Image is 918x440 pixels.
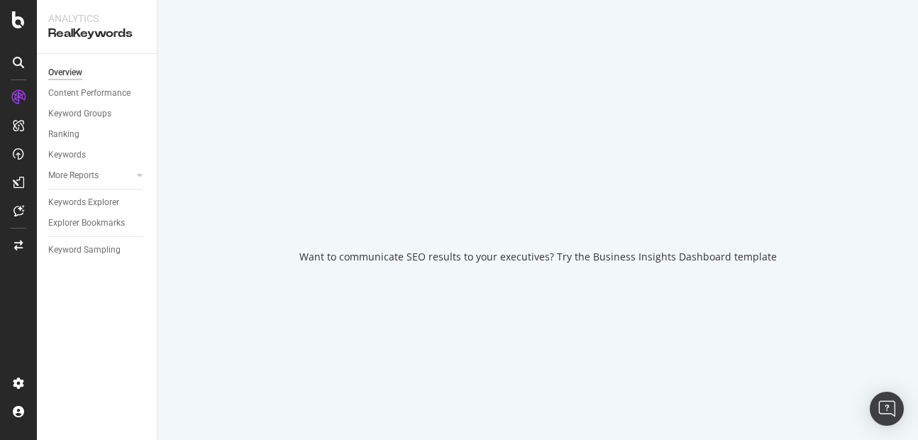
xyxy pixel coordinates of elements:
[48,127,79,142] div: Ranking
[48,195,147,210] a: Keywords Explorer
[48,243,121,258] div: Keyword Sampling
[48,106,111,121] div: Keyword Groups
[48,148,86,163] div: Keywords
[48,216,147,231] a: Explorer Bookmarks
[48,195,119,210] div: Keywords Explorer
[48,65,82,80] div: Overview
[48,127,147,142] a: Ranking
[48,65,147,80] a: Overview
[48,86,131,101] div: Content Performance
[299,250,777,264] div: Want to communicate SEO results to your executives? Try the Business Insights Dashboard template
[48,148,147,163] a: Keywords
[48,168,133,183] a: More Reports
[870,392,904,426] div: Open Intercom Messenger
[48,168,99,183] div: More Reports
[48,216,125,231] div: Explorer Bookmarks
[48,26,145,42] div: RealKeywords
[48,11,145,26] div: Analytics
[487,176,589,227] div: animation
[48,243,147,258] a: Keyword Sampling
[48,86,147,101] a: Content Performance
[48,106,147,121] a: Keyword Groups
